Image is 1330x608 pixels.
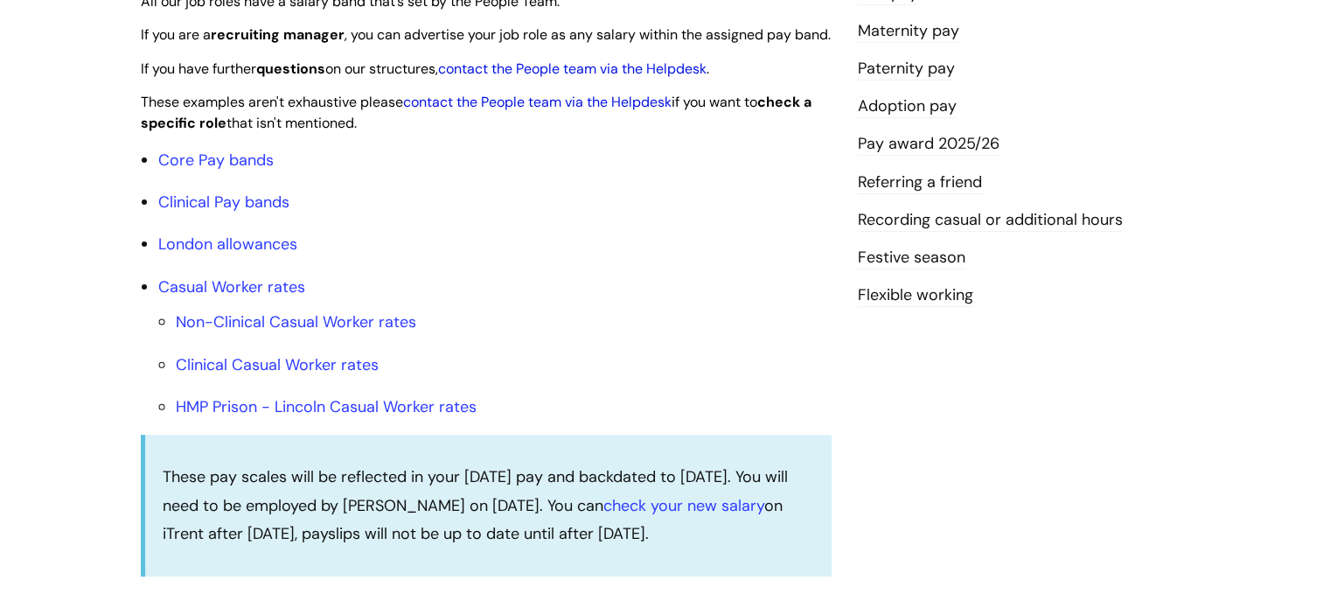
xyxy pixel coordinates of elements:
[858,284,973,307] a: Flexible working
[141,59,709,78] span: If you have further on our structures, .
[603,495,764,516] a: check your new salary
[158,276,305,297] a: Casual Worker rates
[141,93,811,133] span: These examples aren't exhaustive please if you want to that isn't mentioned.
[256,59,325,78] strong: questions
[141,25,831,44] span: If you are a , you can advertise your job role as any salary within the assigned pay band.
[438,59,707,78] a: contact the People team via the Helpdesk
[176,311,416,332] a: Non-Clinical Casual Worker rates
[403,93,672,111] a: contact the People team via the Helpdesk
[158,192,289,213] a: Clinical Pay bands
[163,463,814,548] p: These pay scales will be reflected in your [DATE] pay and backdated to [DATE]. You will need to b...
[858,58,955,80] a: Paternity pay
[858,247,965,269] a: Festive season
[158,150,274,171] a: Core Pay bands
[858,209,1123,232] a: Recording casual or additional hours
[858,133,999,156] a: Pay award 2025/26
[858,20,959,43] a: Maternity pay
[858,171,982,194] a: Referring a friend
[158,234,297,255] a: London allowances
[858,95,957,118] a: Adoption pay
[211,25,345,44] strong: recruiting manager
[176,354,379,375] a: Clinical Casual Worker rates
[176,396,477,417] a: HMP Prison - Lincoln Casual Worker rates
